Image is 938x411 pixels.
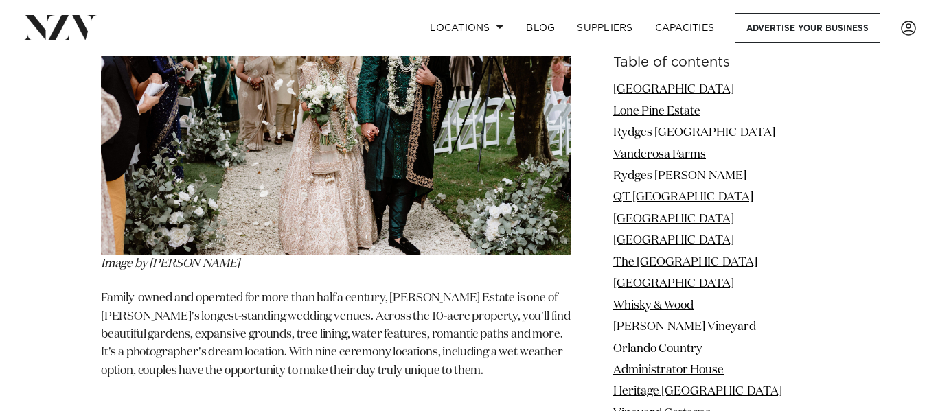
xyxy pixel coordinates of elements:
a: [PERSON_NAME] Vineyard [613,321,756,333]
a: Capacities [644,13,726,43]
a: Heritage [GEOGRAPHIC_DATA] [613,386,782,397]
a: Whisky & Wood [613,299,694,311]
p: Family-owned and operated for more than half a century, [PERSON_NAME] Estate is one of [PERSON_NA... [101,290,571,398]
a: SUPPLIERS [566,13,643,43]
a: QT [GEOGRAPHIC_DATA] [613,191,753,203]
a: [GEOGRAPHIC_DATA] [613,213,734,225]
a: Rydges [GEOGRAPHIC_DATA] [613,127,775,139]
a: Orlando Country [613,342,702,354]
a: Locations [419,13,515,43]
a: Lone Pine Estate [613,105,700,117]
h6: Table of contents [613,56,837,70]
a: Administrator House [613,364,724,376]
a: [GEOGRAPHIC_DATA] [613,278,734,290]
a: Advertise your business [735,13,880,43]
span: Image by [PERSON_NAME] [101,258,240,270]
a: Rydges [PERSON_NAME] [613,170,746,182]
a: [GEOGRAPHIC_DATA] [613,84,734,95]
a: [GEOGRAPHIC_DATA] [613,235,734,246]
a: Vanderosa Farms [613,148,706,160]
a: BLOG [515,13,566,43]
img: nzv-logo.png [22,15,97,40]
a: The [GEOGRAPHIC_DATA] [613,257,757,268]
